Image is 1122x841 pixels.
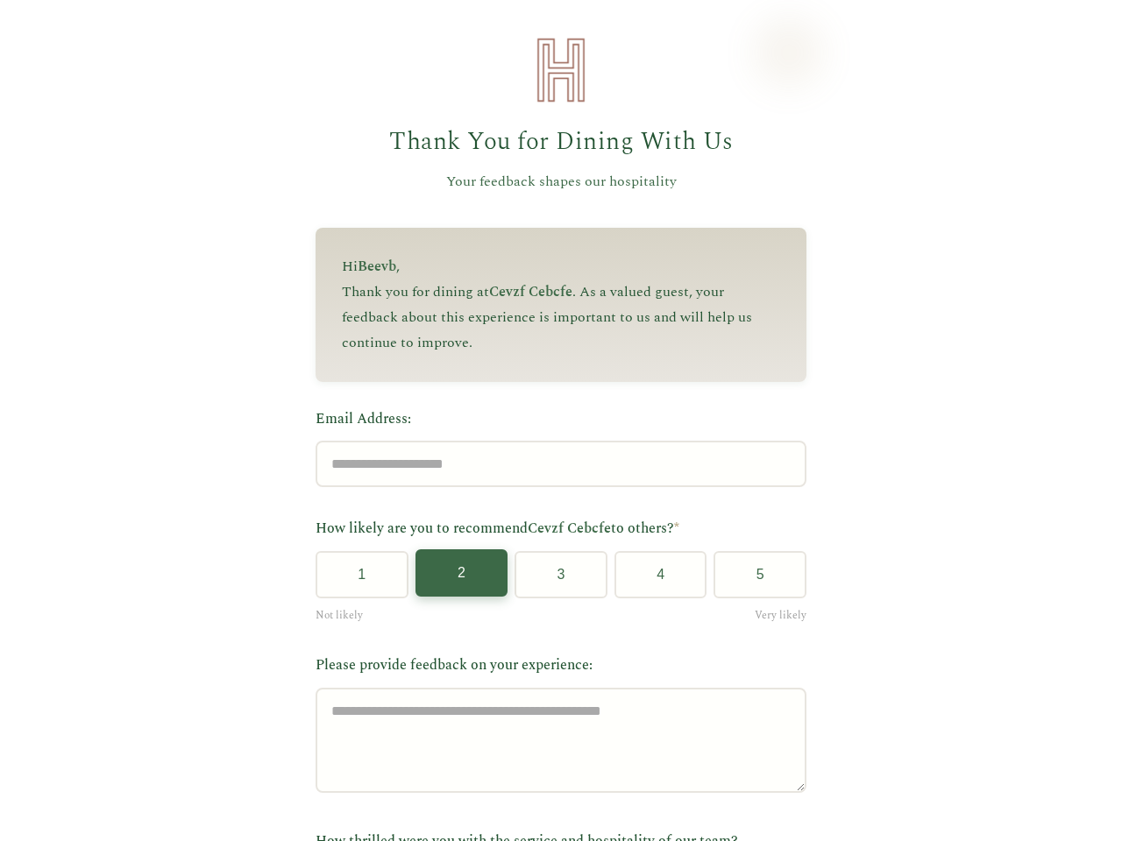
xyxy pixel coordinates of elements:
[316,607,363,624] span: Not likely
[316,551,408,598] button: 1
[316,518,806,541] label: How likely are you to recommend to others?
[316,171,806,194] p: Your feedback shapes our hospitality
[316,123,806,162] h1: Thank You for Dining With Us
[316,654,806,677] label: Please provide feedback on your experience:
[358,256,396,277] span: Beevb
[526,35,596,105] img: Heirloom Hospitality Logo
[342,254,780,279] p: Hi ,
[515,551,607,598] button: 3
[755,607,806,624] span: Very likely
[415,549,508,597] button: 2
[528,518,611,539] span: Cevzf Cebcfe
[714,551,806,598] button: 5
[316,408,806,431] label: Email Address:
[614,551,707,598] button: 4
[342,279,780,355] p: Thank you for dining at . As a valued guest, your feedback about this experience is important to ...
[489,281,572,302] span: Cevzf Cebcfe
